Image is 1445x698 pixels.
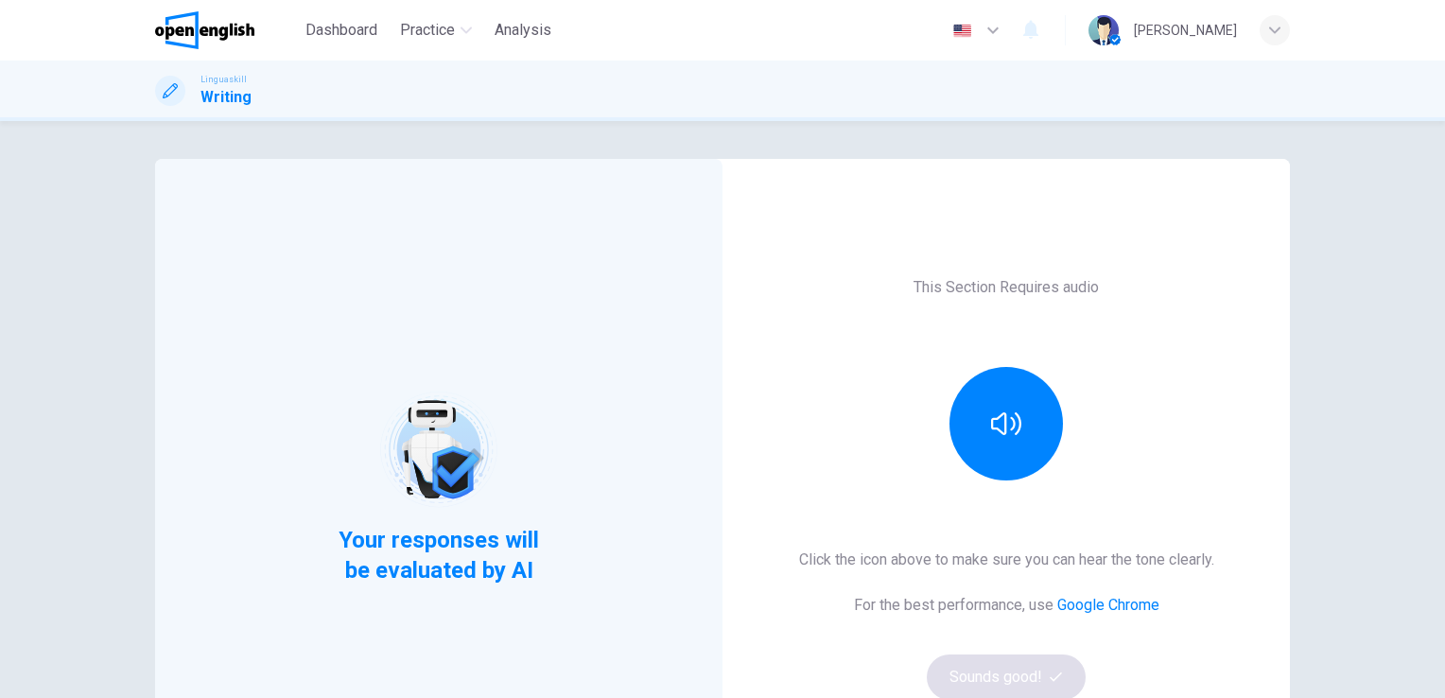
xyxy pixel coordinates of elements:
[155,11,254,49] img: OpenEnglish logo
[378,390,498,510] img: robot icon
[854,594,1159,617] h6: For the best performance, use
[950,24,974,38] img: en
[1134,19,1237,42] div: [PERSON_NAME]
[495,19,551,42] span: Analysis
[324,525,554,585] span: Your responses will be evaluated by AI
[200,73,247,86] span: Linguaskill
[799,549,1214,571] h6: Click the icon above to make sure you can hear the tone clearly.
[400,19,455,42] span: Practice
[1057,596,1159,614] a: Google Chrome
[155,11,298,49] a: OpenEnglish logo
[914,276,1099,299] h6: This Section Requires audio
[305,19,377,42] span: Dashboard
[200,86,252,109] h1: Writing
[392,13,479,47] button: Practice
[1088,15,1119,45] img: Profile picture
[298,13,385,47] button: Dashboard
[487,13,559,47] button: Analysis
